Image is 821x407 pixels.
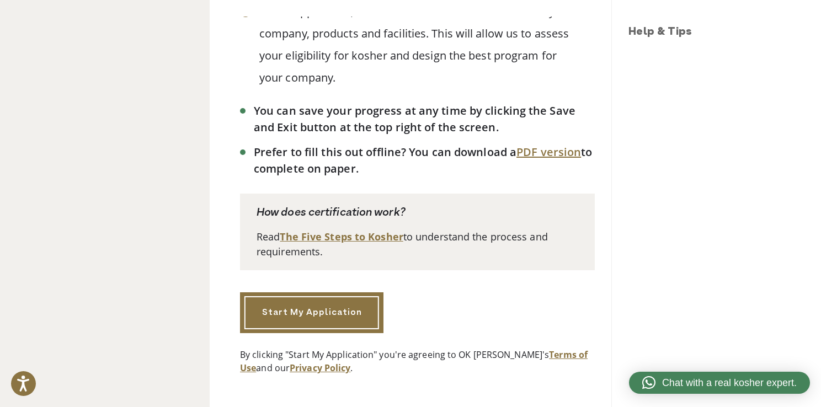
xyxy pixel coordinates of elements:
[280,230,403,243] a: The Five Steps to Kosher
[257,229,578,259] p: Read to understand the process and requirements.
[254,144,595,177] li: Prefer to fill this out offline? You can download a to complete on paper.
[662,376,797,390] span: Chat with a real kosher expert.
[257,205,578,221] p: How does certification work?
[254,103,595,136] li: You can save your progress at any time by clicking the Save and Exit button at the top right of t...
[290,362,350,374] a: Privacy Policy
[240,349,588,374] a: Terms of Use
[259,1,595,89] p: In this application, we’ll ask for some information about your company, products and facilities. ...
[628,24,810,41] h3: Help & Tips
[240,292,383,333] a: Start My Application
[516,144,581,159] a: PDF version
[240,348,595,374] p: By clicking "Start My Application" you're agreeing to OK [PERSON_NAME]'s and our .
[629,372,810,394] a: Chat with a real kosher expert.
